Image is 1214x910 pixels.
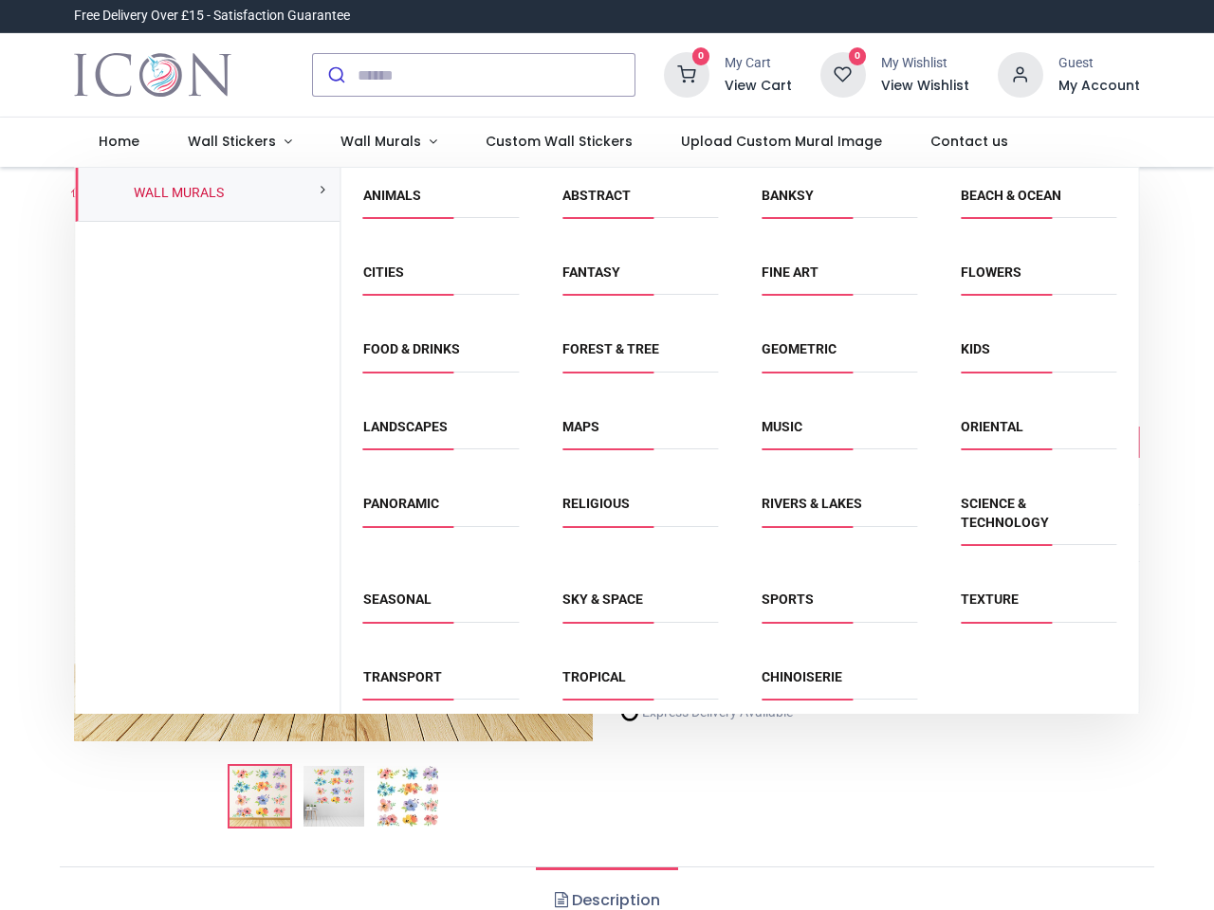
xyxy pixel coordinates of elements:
[562,341,659,356] a: Forest & Tree
[313,54,358,96] button: Submit
[562,668,718,700] span: Tropical
[363,187,519,218] span: Animals
[930,132,1008,151] span: Contact us
[562,264,718,295] span: Fantasy
[961,591,1019,607] a: Texture
[562,187,718,218] span: Abstract
[562,591,718,622] span: Sky & Space
[762,188,814,203] a: Banksy
[562,591,643,607] a: Sky & Space
[961,341,990,356] a: Kids
[1058,54,1140,73] div: Guest
[881,54,969,73] div: My Wishlist
[363,340,519,372] span: Food & Drinks
[692,47,710,65] sup: 0
[961,419,1023,434] a: Oriental
[363,591,519,622] span: Seasonal
[363,188,421,203] a: Animals
[762,591,814,607] a: Sports
[363,264,404,280] a: Cities
[881,77,969,96] a: View Wishlist
[961,591,1116,622] span: Texture
[363,419,448,434] a: Landscapes
[762,341,837,356] a: Geometric
[230,766,290,827] img: Pretty Flowers Floral Wall Sticker Set
[762,264,819,280] a: Fine Art
[762,340,917,372] span: Geometric
[725,54,792,73] div: My Cart
[126,184,224,203] a: Wall Murals
[762,591,917,622] span: Sports
[820,66,866,82] a: 0
[762,669,842,684] a: Chinoiserie
[363,668,519,700] span: Transport
[762,496,862,511] a: Rivers & Lakes
[363,669,442,684] a: Transport
[1058,77,1140,96] a: My Account
[74,48,230,101] a: Logo of Icon Wall Stickers
[363,496,439,511] a: Panoramic
[762,419,802,434] a: Music
[961,188,1061,203] a: Beach & Ocean
[101,183,123,206] img: Wall Murals
[961,264,1116,295] span: Flowers
[742,7,1140,26] iframe: Customer reviews powered by Trustpilot
[486,132,633,151] span: Custom Wall Stickers
[562,188,631,203] a: Abstract
[762,495,917,526] span: Rivers & Lakes
[562,340,718,372] span: Forest & Tree
[961,187,1116,218] span: Beach & Ocean
[961,495,1116,545] span: Science & Technology
[961,496,1049,530] a: Science & Technology
[961,264,1021,280] a: Flowers
[664,66,709,82] a: 0
[74,7,350,26] div: Free Delivery Over £15 - Satisfaction Guarantee
[762,187,917,218] span: Banksy
[562,495,718,526] span: Religious
[303,766,364,827] img: WS-46327-02
[762,668,917,700] span: Chinoiserie
[363,591,432,607] a: Seasonal
[762,264,917,295] span: Fine Art
[562,669,626,684] a: Tropical
[562,496,630,511] a: Religious
[316,118,461,167] a: Wall Murals
[164,118,317,167] a: Wall Stickers
[562,418,718,449] span: Maps
[363,495,519,526] span: Panoramic
[99,132,139,151] span: Home
[961,418,1116,449] span: Oriental
[188,132,276,151] span: Wall Stickers
[725,77,792,96] a: View Cart
[377,766,438,827] img: WS-46327-03
[762,418,917,449] span: Music
[363,264,519,295] span: Cities
[340,132,421,151] span: Wall Murals
[363,418,519,449] span: Landscapes
[961,340,1116,372] span: Kids
[562,264,620,280] a: Fantasy
[562,419,599,434] a: Maps
[849,47,867,65] sup: 0
[363,341,460,356] a: Food & Drinks
[74,48,230,101] img: Icon Wall Stickers
[681,132,882,151] span: Upload Custom Mural Image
